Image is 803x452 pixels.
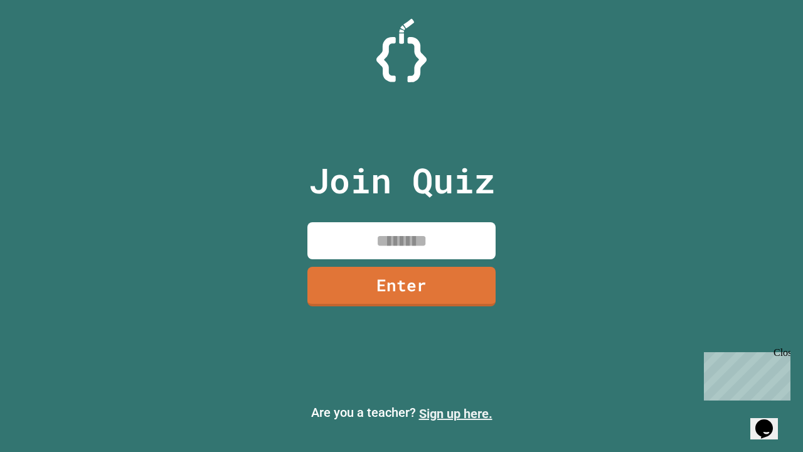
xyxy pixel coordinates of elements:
iframe: chat widget [750,402,790,439]
a: Sign up here. [419,406,492,421]
div: Chat with us now!Close [5,5,87,80]
a: Enter [307,267,496,306]
img: Logo.svg [376,19,427,82]
p: Join Quiz [309,154,495,207]
p: Are you a teacher? [10,403,793,423]
iframe: chat widget [699,347,790,401]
